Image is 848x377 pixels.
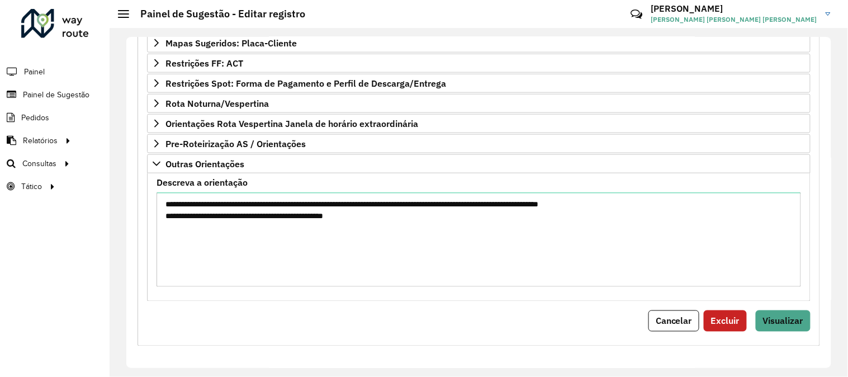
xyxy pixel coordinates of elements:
span: Consultas [22,158,56,169]
span: Cancelar [656,315,692,327]
span: Mapas Sugeridos: Placa-Cliente [165,39,297,48]
label: Descreva a orientação [157,176,248,189]
a: Restrições Spot: Forma de Pagamento e Perfil de Descarga/Entrega [147,74,811,93]
h2: Painel de Sugestão - Editar registro [129,8,305,20]
a: Pre-Roteirização AS / Orientações [147,134,811,153]
a: Contato Rápido [624,2,648,26]
button: Visualizar [756,310,811,332]
span: [PERSON_NAME] [PERSON_NAME] [PERSON_NAME] [651,15,817,25]
a: Mapas Sugeridos: Placa-Cliente [147,34,811,53]
span: Excluir [711,315,740,327]
span: Tático [21,181,42,192]
span: Painel [24,66,45,78]
span: Relatórios [23,135,58,147]
span: Visualizar [763,315,803,327]
span: Rota Noturna/Vespertina [165,99,269,108]
div: Outras Orientações [147,173,811,301]
button: Excluir [704,310,747,332]
span: Restrições Spot: Forma de Pagamento e Perfil de Descarga/Entrega [165,79,446,88]
button: Cancelar [648,310,699,332]
span: Restrições FF: ACT [165,59,243,68]
span: Orientações Rota Vespertina Janela de horário extraordinária [165,119,418,128]
span: Outras Orientações [165,159,244,168]
h3: [PERSON_NAME] [651,3,817,14]
span: Pre-Roteirização AS / Orientações [165,139,306,148]
span: Pedidos [21,112,49,124]
a: Restrições FF: ACT [147,54,811,73]
a: Outras Orientações [147,154,811,173]
a: Rota Noturna/Vespertina [147,94,811,113]
a: Orientações Rota Vespertina Janela de horário extraordinária [147,114,811,133]
span: Painel de Sugestão [23,89,89,101]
